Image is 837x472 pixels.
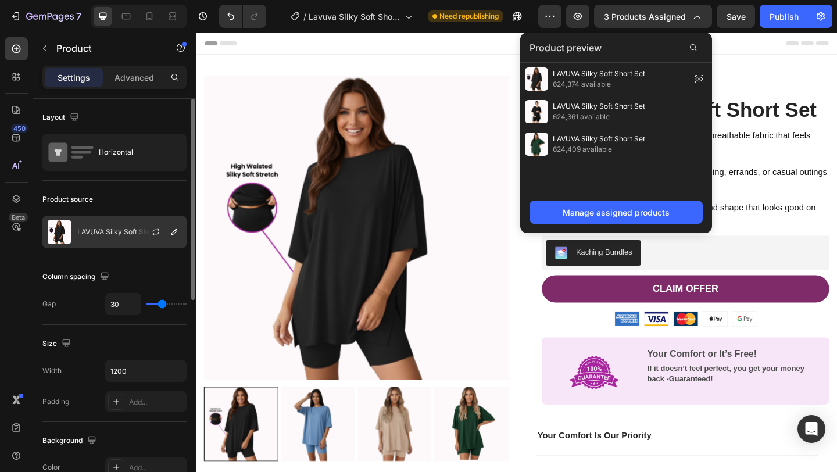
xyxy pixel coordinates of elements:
[553,134,645,144] span: LAVUVA Silky Soft Short Set
[58,71,90,84] p: Settings
[42,299,56,309] div: Gap
[553,79,645,90] span: 624,374 available
[488,303,514,319] img: gempages_569939489498071879-7f3f233b-3afa-40e5-9ff4-c6262977e8c5.png
[376,264,689,294] button: Claim Offer
[497,272,568,285] div: Claim Offer
[770,10,799,23] div: Publish
[396,104,687,138] p: – Made with soft, breathable fabric that feels good all day.
[553,144,645,155] span: 624,409 available
[5,5,87,28] button: 7
[396,144,687,177] p: – Perfect for lounging, errands, or casual outings without needing to change.
[413,233,474,245] div: Kaching Bundles
[584,303,610,319] img: gempages_569939489498071879-80c58394-0d05-4a4c-850e-d3986d84810e.png
[520,303,546,319] img: gempages_569939489498071879-d88d9cc3-6a85-4d25-978a-148ec4dfca6c.png
[594,5,712,28] button: 3 products assigned
[563,206,670,219] div: Manage assigned products
[42,269,112,285] div: Column spacing
[491,344,610,355] strong: Your Comfort or It’s Free!
[435,49,538,59] u: 2,500+ Verified Reviews!
[439,11,499,22] span: Need republishing
[604,10,686,23] span: 3 products assigned
[727,12,746,22] span: Save
[553,101,645,112] span: LAVUVA Silky Soft Short Set
[396,107,486,117] strong: Unmatched Comfort
[99,139,170,166] div: Horizontal
[396,185,453,195] strong: Flattering Fit
[390,233,404,246] img: KachingBundles.png
[525,67,548,91] img: preview-img
[553,112,645,122] span: 624,361 available
[48,220,71,244] img: product feature img
[404,341,462,399] img: gempages_569939489498071879-54237235-e18c-4541-9908-40c870f8ab32.png
[56,41,155,55] p: Product
[196,33,837,472] iframe: Design area
[456,303,482,319] img: gempages_569939489498071879-6ab567e3-f3a8-43d4-aab6-84eb4fbb2e55.png
[42,194,93,205] div: Product source
[106,294,141,314] input: Auto
[381,226,484,253] button: Kaching Bundles
[797,415,825,443] div: Open Intercom Messenger
[42,396,69,407] div: Padding
[303,10,306,23] span: /
[106,360,186,381] input: Auto
[42,366,62,376] div: Width
[525,100,548,123] img: preview-img
[530,201,703,224] button: Manage assigned products
[371,433,495,443] strong: Your Comfort Is Our Priority
[525,133,548,156] img: preview-img
[530,41,602,55] span: Product preview
[76,9,81,23] p: 7
[552,303,578,319] img: gempages_432750572815254551-1aaba532-a221-4682-955d-9ddfeeef0a57.png
[11,124,28,133] div: 450
[42,433,99,449] div: Background
[491,360,661,382] strong: If it doesn’t feel perfect, you get your money back -Guaranteed!
[760,5,809,28] button: Publish
[396,183,687,216] p: – Designed with stretch and shape that looks good on every body type.
[376,69,689,99] h1: LAVUVA Silky Soft Short Set
[396,146,486,156] strong: Effortless Versatility
[115,71,154,84] p: Advanced
[42,110,81,126] div: Layout
[309,10,400,23] span: Lavuva Silky Soft Short Set
[9,213,28,222] div: Beta
[129,397,184,407] div: Add...
[553,69,645,79] span: LAVUVA Silky Soft Short Set
[77,228,170,236] p: LAVUVA Silky Soft Short Set
[219,5,266,28] div: Undo/Redo
[717,5,755,28] button: Save
[42,336,73,352] div: Size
